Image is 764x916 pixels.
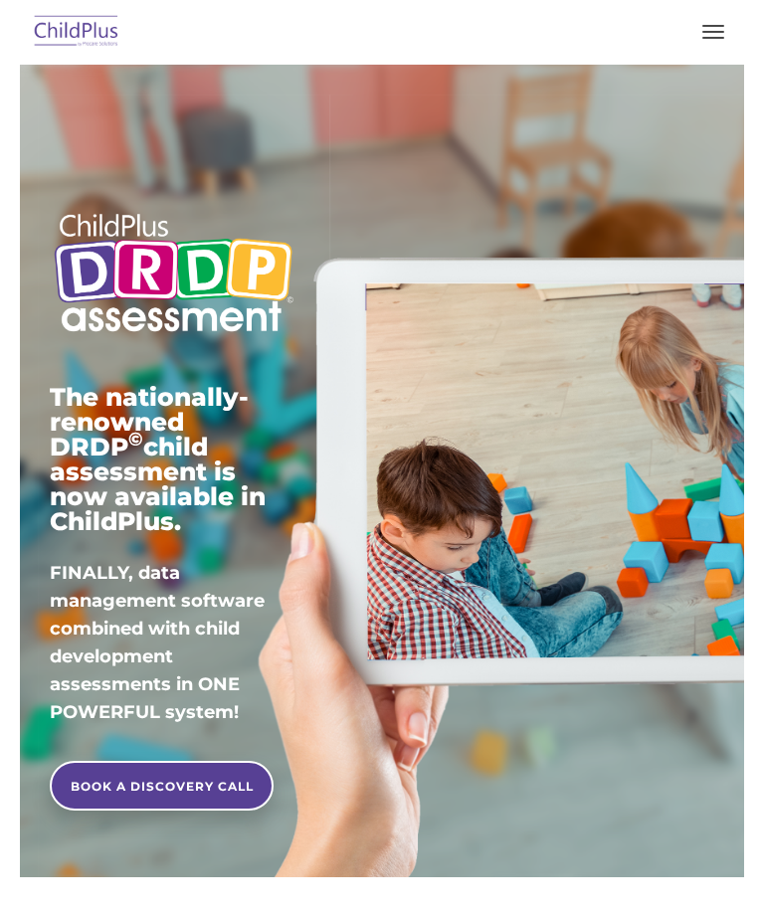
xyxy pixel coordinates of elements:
[30,9,123,56] img: ChildPlus by Procare Solutions
[128,428,143,451] sup: ©
[50,761,274,811] a: BOOK A DISCOVERY CALL
[50,382,266,536] span: The nationally-renowned DRDP child assessment is now available in ChildPlus.
[50,199,297,350] img: Copyright - DRDP Logo Light
[50,562,265,723] span: FINALLY, data management software combined with child development assessments in ONE POWERFUL sys...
